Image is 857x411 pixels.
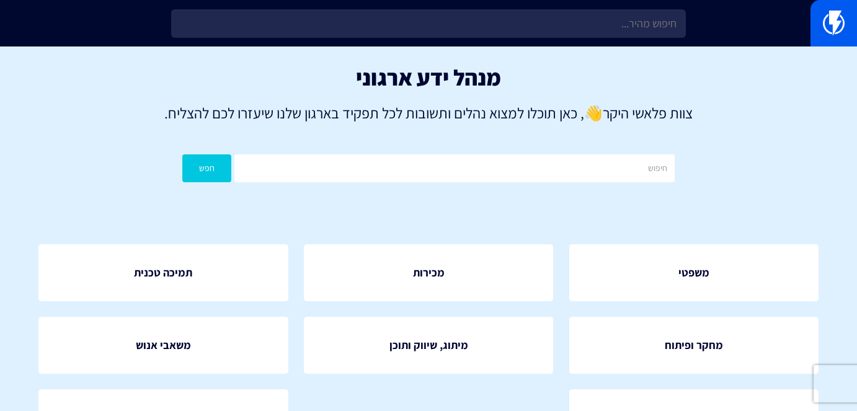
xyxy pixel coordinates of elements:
a: תמיכה טכנית [38,244,288,301]
h1: מנהל ידע ארגוני [19,65,838,90]
span: תמיכה טכנית [134,265,192,281]
span: משפטי [678,265,709,281]
a: משאבי אנוש [38,317,288,374]
a: מכירות [304,244,554,301]
a: מחקר ופיתוח [569,317,819,374]
strong: 👋 [584,103,603,123]
input: חיפוש [234,154,674,182]
span: משאבי אנוש [136,337,191,353]
span: מיתוג, שיווק ותוכן [389,337,468,353]
input: חיפוש מהיר... [171,9,685,38]
a: מיתוג, שיווק ותוכן [304,317,554,374]
span: מכירות [413,265,445,281]
a: משפטי [569,244,819,301]
button: חפש [182,154,231,182]
p: צוות פלאשי היקר , כאן תוכלו למצוא נהלים ותשובות לכל תפקיד בארגון שלנו שיעזרו לכם להצליח. [19,102,838,123]
span: מחקר ופיתוח [665,337,723,353]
